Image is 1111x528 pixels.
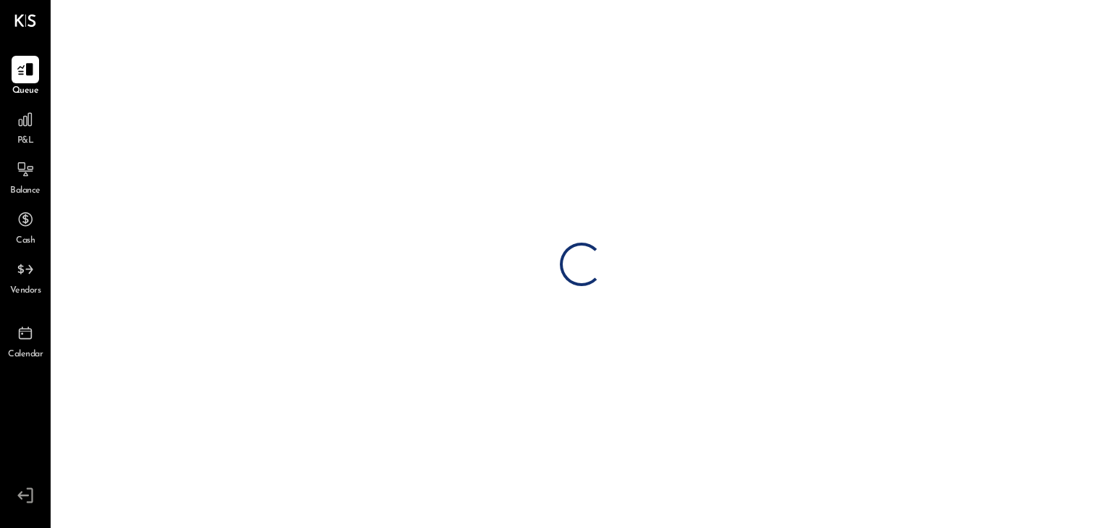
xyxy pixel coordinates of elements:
[8,348,43,361] span: Calendar
[1,256,50,298] a: Vendors
[1,56,50,98] a: Queue
[1,319,50,361] a: Calendar
[10,285,41,298] span: Vendors
[1,206,50,248] a: Cash
[17,135,34,148] span: P&L
[12,85,39,98] span: Queue
[16,235,35,248] span: Cash
[1,156,50,198] a: Balance
[10,185,41,198] span: Balance
[1,106,50,148] a: P&L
